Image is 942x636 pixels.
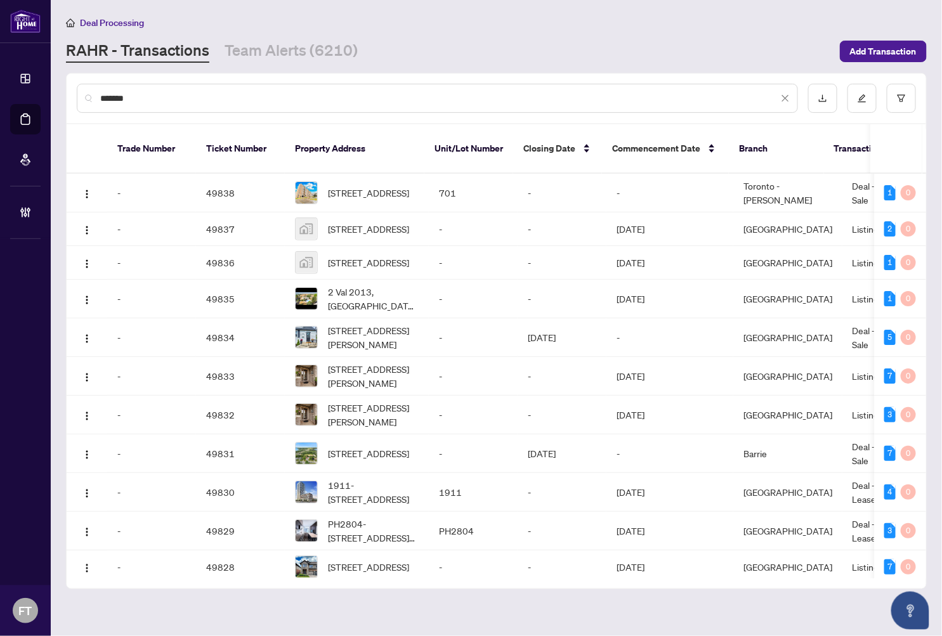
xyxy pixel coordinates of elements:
[19,602,32,620] span: FT
[107,434,196,473] td: -
[82,527,92,537] img: Logo
[328,362,419,390] span: [STREET_ADDRESS][PERSON_NAME]
[429,550,518,584] td: -
[196,212,285,246] td: 49837
[518,396,606,434] td: -
[196,357,285,396] td: 49833
[523,141,575,155] span: Closing Date
[196,124,285,174] th: Ticket Number
[66,18,75,27] span: home
[606,246,733,280] td: [DATE]
[818,94,827,103] span: download
[733,280,842,318] td: [GEOGRAPHIC_DATA]
[733,318,842,357] td: [GEOGRAPHIC_DATA]
[196,473,285,512] td: 49830
[733,396,842,434] td: [GEOGRAPHIC_DATA]
[606,396,733,434] td: [DATE]
[82,225,92,235] img: Logo
[296,218,317,240] img: thumbnail-img
[296,182,317,204] img: thumbnail-img
[424,124,513,174] th: Unit/Lot Number
[901,559,916,574] div: 0
[884,255,896,270] div: 1
[606,473,733,512] td: [DATE]
[196,246,285,280] td: 49836
[884,446,896,461] div: 7
[842,550,938,584] td: Listing
[891,592,929,630] button: Open asap
[66,40,209,63] a: RAHR - Transactions
[82,189,92,199] img: Logo
[296,556,317,578] img: thumbnail-img
[518,357,606,396] td: -
[606,174,733,212] td: -
[518,473,606,512] td: -
[518,280,606,318] td: -
[107,550,196,584] td: -
[296,520,317,542] img: thumbnail-img
[107,396,196,434] td: -
[606,550,733,584] td: [DATE]
[612,141,700,155] span: Commencement Date
[733,512,842,550] td: [GEOGRAPHIC_DATA]
[328,401,419,429] span: [STREET_ADDRESS][PERSON_NAME]
[733,473,842,512] td: [GEOGRAPHIC_DATA]
[733,212,842,246] td: [GEOGRAPHIC_DATA]
[328,285,419,313] span: 2 Val 2013, [GEOGRAPHIC_DATA], [GEOGRAPHIC_DATA]
[296,252,317,273] img: thumbnail-img
[842,280,938,318] td: Listing
[429,280,518,318] td: -
[196,318,285,357] td: 49834
[196,396,285,434] td: 49832
[606,357,733,396] td: [DATE]
[842,318,938,357] td: Deal - Buy Side Sale
[518,512,606,550] td: -
[328,517,419,545] span: PH2804-[STREET_ADDRESS][PERSON_NAME]
[518,174,606,212] td: -
[840,41,927,62] button: Add Transaction
[429,246,518,280] td: -
[77,327,97,347] button: Logo
[77,521,97,541] button: Logo
[884,523,896,538] div: 3
[842,512,938,550] td: Deal - Sell Side Lease
[296,288,317,309] img: thumbnail-img
[606,434,733,473] td: -
[429,434,518,473] td: -
[606,280,733,318] td: [DATE]
[518,246,606,280] td: -
[781,94,790,103] span: close
[518,550,606,584] td: -
[82,259,92,269] img: Logo
[77,405,97,425] button: Logo
[606,318,733,357] td: -
[602,124,729,174] th: Commencement Date
[897,94,906,103] span: filter
[107,318,196,357] td: -
[518,212,606,246] td: -
[82,411,92,421] img: Logo
[296,481,317,503] img: thumbnail-img
[847,84,877,113] button: edit
[107,246,196,280] td: -
[884,407,896,422] div: 3
[328,478,419,506] span: 1911-[STREET_ADDRESS]
[733,174,842,212] td: Toronto - [PERSON_NAME]
[196,512,285,550] td: 49829
[901,523,916,538] div: 0
[729,124,824,174] th: Branch
[884,484,896,500] div: 4
[82,334,92,344] img: Logo
[285,124,424,174] th: Property Address
[842,246,938,280] td: Listing
[901,330,916,345] div: 0
[513,124,602,174] th: Closing Date
[296,365,317,387] img: thumbnail-img
[328,446,409,460] span: [STREET_ADDRESS]
[296,404,317,425] img: thumbnail-img
[196,174,285,212] td: 49838
[884,330,896,345] div: 5
[82,450,92,460] img: Logo
[884,291,896,306] div: 1
[606,212,733,246] td: [DATE]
